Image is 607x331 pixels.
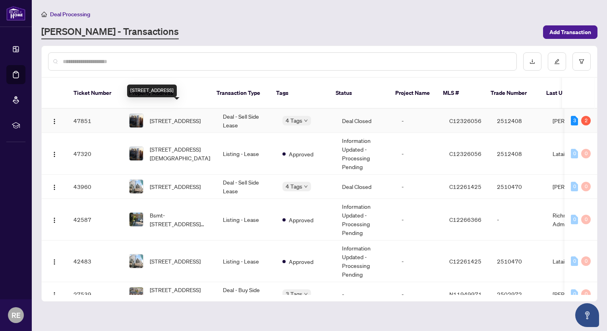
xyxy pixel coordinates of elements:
span: [STREET_ADDRESS] [150,257,201,266]
div: 0 [571,256,578,266]
div: 0 [571,182,578,191]
span: down [304,119,308,123]
span: C12266366 [449,216,481,223]
td: Latai Seadat [546,133,606,175]
img: Logo [51,184,58,191]
span: 3 Tags [286,289,302,298]
span: C12326056 [449,117,481,124]
span: Bsmt-[STREET_ADDRESS][PERSON_NAME] [150,211,210,228]
span: edit [554,59,560,64]
td: - [395,175,443,199]
td: 42483 [67,241,123,282]
img: Logo [51,259,58,265]
td: 47851 [67,109,123,133]
button: edit [548,52,566,71]
img: thumbnail-img [130,254,143,268]
th: MLS # [437,78,484,109]
button: Logo [48,114,61,127]
span: down [304,185,308,189]
td: [PERSON_NAME] [546,175,606,199]
span: 4 Tags [286,116,302,125]
img: thumbnail-img [130,287,143,301]
button: filter [572,52,591,71]
td: - [395,199,443,241]
td: Deal Closed [336,109,395,133]
div: 0 [581,149,591,158]
td: Listing - Lease [217,241,276,282]
th: Last Updated By [540,78,599,109]
td: Deal - Sell Side Lease [217,175,276,199]
th: Trade Number [484,78,540,109]
div: 0 [571,149,578,158]
img: thumbnail-img [130,114,143,127]
img: Logo [51,217,58,223]
span: C12326056 [449,150,481,157]
th: Tags [270,78,329,109]
td: - [491,199,546,241]
td: Deal - Buy Side Lease [217,282,276,306]
span: filter [579,59,584,64]
img: Logo [51,118,58,125]
div: 2 [581,116,591,125]
span: Add Transaction [549,26,591,38]
div: [STREET_ADDRESS] [127,85,177,97]
td: - [395,133,443,175]
td: Listing - Lease [217,199,276,241]
td: 43960 [67,175,123,199]
td: - [395,109,443,133]
td: Deal Closed [336,175,395,199]
td: 27539 [67,282,123,306]
td: 2512408 [491,109,546,133]
td: 2510470 [491,241,546,282]
span: [STREET_ADDRESS] [150,116,201,125]
span: home [41,12,47,17]
th: Project Name [389,78,437,109]
a: [PERSON_NAME] - Transactions [41,25,179,39]
th: Property Address [123,78,210,109]
td: [PERSON_NAME] [546,109,606,133]
td: Information Updated - Processing Pending [336,133,395,175]
img: thumbnail-img [130,180,143,193]
span: C12261425 [449,258,481,265]
td: [PERSON_NAME] [546,282,606,306]
td: Deal - Sell Side Lease [217,109,276,133]
span: C12261425 [449,183,481,190]
th: Status [329,78,389,109]
td: 2502972 [491,282,546,306]
span: Deal Processing [50,11,90,18]
div: 0 [581,182,591,191]
th: Transaction Type [210,78,270,109]
td: Richmond Hill Administrator [546,199,606,241]
td: 2512408 [491,133,546,175]
span: RE [12,310,21,321]
span: [STREET_ADDRESS][PERSON_NAME][PERSON_NAME] [150,285,210,303]
img: Logo [51,151,58,158]
td: Information Updated - Processing Pending [336,241,395,282]
div: 0 [571,289,578,299]
div: 0 [581,215,591,224]
td: Latai Seadat [546,241,606,282]
span: download [530,59,535,64]
span: [STREET_ADDRESS][DEMOGRAPHIC_DATA] [150,145,210,162]
button: Logo [48,147,61,160]
div: 3 [571,116,578,125]
button: Add Transaction [543,25,597,39]
td: - [395,241,443,282]
td: 42587 [67,199,123,241]
img: Logo [51,292,58,298]
span: Approved [289,150,313,158]
img: logo [6,6,25,21]
button: Logo [48,180,61,193]
span: Approved [289,257,313,266]
span: down [304,292,308,296]
button: Logo [48,255,61,267]
button: download [523,52,541,71]
span: [STREET_ADDRESS] [150,182,201,191]
td: - [395,282,443,306]
td: 2510470 [491,175,546,199]
span: Approved [289,216,313,224]
th: Ticket Number [67,78,123,109]
span: 4 Tags [286,182,302,191]
img: thumbnail-img [130,213,143,226]
td: Listing - Lease [217,133,276,175]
